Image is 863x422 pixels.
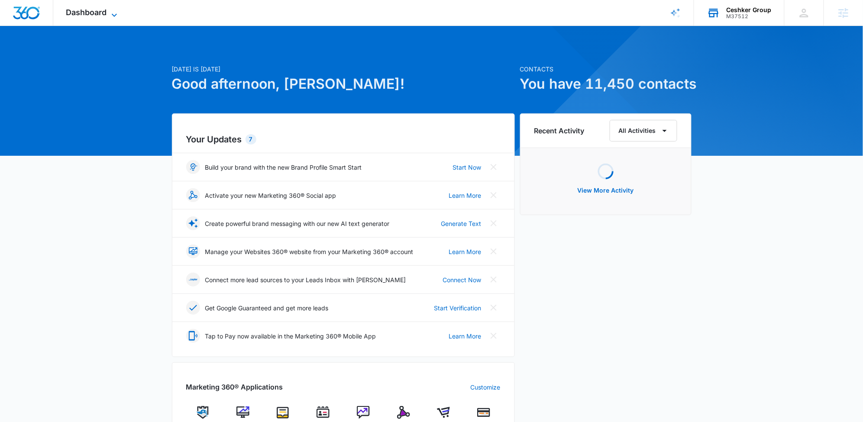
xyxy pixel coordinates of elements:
p: Get Google Guaranteed and get more leads [205,303,329,312]
a: Learn More [449,332,482,341]
button: Close [487,160,501,174]
h2: Your Updates [186,133,501,146]
a: Start Verification [434,303,482,312]
button: Close [487,216,501,230]
button: Close [487,301,501,315]
a: Generate Text [441,219,482,228]
a: Learn More [449,191,482,200]
button: Close [487,329,501,343]
h2: Marketing 360® Applications [186,382,283,392]
button: Close [487,245,501,258]
p: [DATE] is [DATE] [172,64,515,74]
div: account id [727,13,772,19]
a: Customize [471,383,501,392]
span: Dashboard [66,8,107,17]
h6: Recent Activity [534,126,585,136]
button: Close [487,273,501,287]
button: View More Activity [569,180,643,201]
a: Connect Now [443,275,482,284]
p: Tap to Pay now available in the Marketing 360® Mobile App [205,332,376,341]
p: Connect more lead sources to your Leads Inbox with [PERSON_NAME] [205,275,406,284]
p: Build your brand with the new Brand Profile Smart Start [205,163,362,172]
p: Create powerful brand messaging with our new AI text generator [205,219,390,228]
p: Contacts [520,64,692,74]
p: Activate your new Marketing 360® Social app [205,191,336,200]
h1: You have 11,450 contacts [520,74,692,94]
button: Close [487,188,501,202]
p: Manage your Websites 360® website from your Marketing 360® account [205,247,414,256]
div: 7 [246,134,256,145]
div: account name [727,6,772,13]
a: Start Now [453,163,482,172]
a: Learn More [449,247,482,256]
button: All Activities [610,120,677,142]
h1: Good afternoon, [PERSON_NAME]! [172,74,515,94]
